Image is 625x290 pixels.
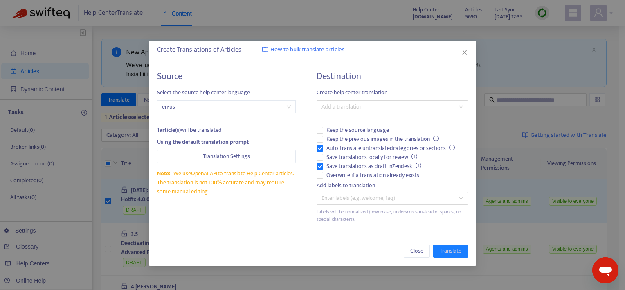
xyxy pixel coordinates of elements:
span: en-us [162,101,291,113]
button: Translate [433,245,468,258]
button: Close [404,245,430,258]
button: Translation Settings [157,150,296,163]
span: Select the source help center language [157,88,296,97]
a: OpenAI API [191,169,218,178]
strong: 1 article(s) [157,125,181,135]
span: Note: [157,169,170,178]
div: Using the default translation prompt [157,138,296,147]
span: info-circle [416,163,421,168]
span: Keep the previous images in the translation [323,135,442,144]
span: close [461,49,468,56]
button: Close [460,48,469,57]
a: How to bulk translate articles [262,45,344,54]
span: Keep the source language [323,126,392,135]
span: Create help center translation [317,88,468,97]
iframe: Button to launch messaging window [592,257,618,283]
span: info-circle [433,136,439,141]
img: image-link [262,46,268,53]
div: Create Translations of Articles [157,45,468,55]
h4: Destination [317,71,468,82]
span: Save translations as draft in Zendesk [323,162,425,171]
div: Add labels to translation [317,181,468,190]
div: We use to translate Help Center articles. The translation is not 100% accurate and may require so... [157,169,296,196]
span: Auto-translate untranslated categories or sections [323,144,458,153]
div: Labels will be normalized (lowercase, underscores instead of spaces, no special characters). [317,208,468,224]
span: How to bulk translate articles [270,45,344,54]
div: will be translated [157,126,296,135]
span: Close [410,247,423,256]
span: Save translations locally for review [323,153,420,162]
span: Overwrite if a translation already exists [323,171,423,180]
h4: Source [157,71,296,82]
span: Translation Settings [203,152,250,161]
span: info-circle [449,145,455,150]
span: info-circle [411,154,417,159]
